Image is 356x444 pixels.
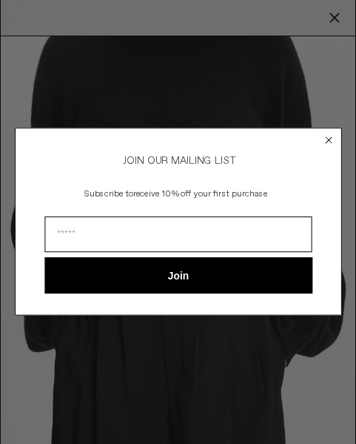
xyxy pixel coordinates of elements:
span: Subscribe to [84,188,132,200]
span: JOIN OUR MAILING LIST [121,155,235,168]
button: Join [44,258,312,294]
input: Email [44,217,312,253]
button: Close dialog [321,133,336,148]
span: receive 10% off your first purchase [132,188,268,200]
